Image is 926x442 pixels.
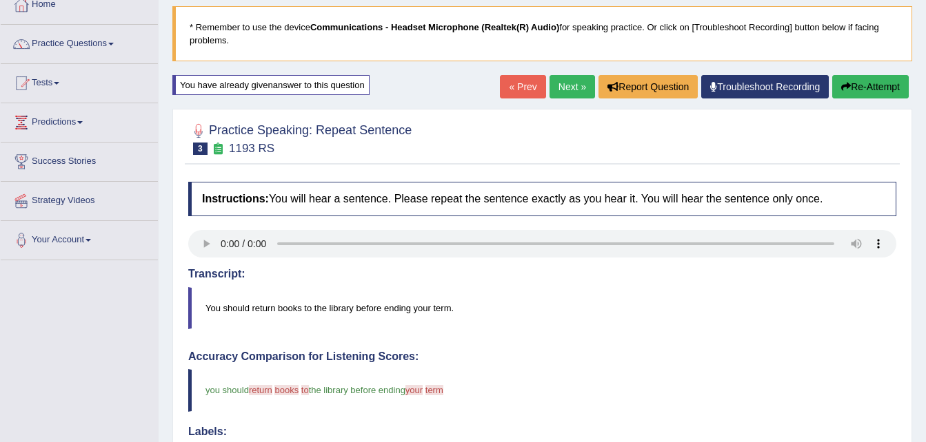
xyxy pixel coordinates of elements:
div: You have already given answer to this question [172,75,370,95]
a: Predictions [1,103,158,138]
a: Troubleshoot Recording [701,75,829,98]
b: Instructions: [202,193,269,204]
small: Exam occurring question [211,143,225,156]
span: the library before ending [309,385,405,395]
span: 3 [193,143,208,155]
span: to [301,385,309,395]
small: 1193 RS [229,142,274,155]
span: your [405,385,423,395]
b: Communications - Headset Microphone (Realtek(R) Audio) [310,22,559,32]
a: « Prev [500,75,545,98]
a: Strategy Videos [1,182,158,216]
button: Report Question [598,75,698,98]
span: return [249,385,272,395]
span: you should [205,385,249,395]
a: Practice Questions [1,25,158,59]
h4: Accuracy Comparison for Listening Scores: [188,350,896,363]
a: Tests [1,64,158,98]
blockquote: * Remember to use the device for speaking practice. Or click on [Troubleshoot Recording] button b... [172,6,912,61]
a: Next » [550,75,595,98]
button: Re-Attempt [832,75,909,98]
span: term [425,385,443,395]
a: Your Account [1,221,158,255]
span: books [274,385,299,395]
a: Success Stories [1,143,158,177]
h4: You will hear a sentence. Please repeat the sentence exactly as you hear it. You will hear the se... [188,182,896,216]
h4: Labels: [188,425,896,438]
blockquote: You should return books to the library before ending your term. [188,287,896,329]
h2: Practice Speaking: Repeat Sentence [188,120,412,155]
h4: Transcript: [188,268,896,280]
